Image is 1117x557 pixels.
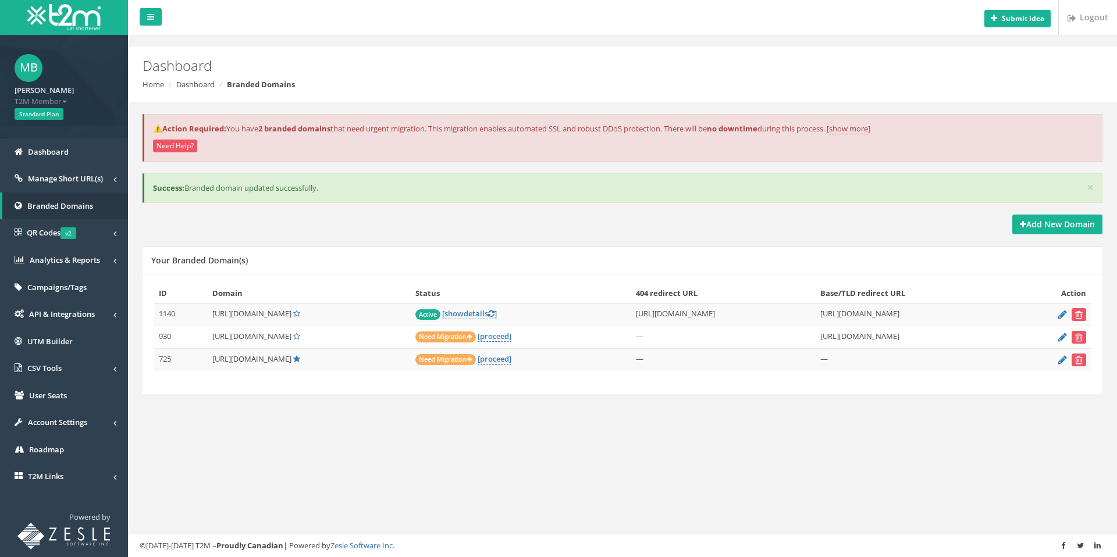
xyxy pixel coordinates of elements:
td: — [816,349,1013,372]
span: Campaigns/Tags [27,282,87,292]
strong: no downtime [707,123,757,134]
td: — [631,326,816,349]
a: Zesle Software Inc. [330,540,394,551]
span: show [444,308,464,319]
strong: 2 branded domains [258,123,330,134]
th: Status [411,283,631,304]
th: Action [1013,283,1091,304]
span: v2 [61,227,76,239]
b: Success: [153,183,184,193]
td: [URL][DOMAIN_NAME] [816,304,1013,326]
th: Base/TLD redirect URL [816,283,1013,304]
a: Default [293,354,300,364]
a: [proceed] [478,331,511,342]
a: Set Default [293,331,300,341]
span: Powered by [69,512,111,522]
button: Submit idea [984,10,1051,27]
a: Dashboard [176,79,215,90]
span: [URL][DOMAIN_NAME] [212,308,291,319]
button: × [1087,181,1094,194]
td: 725 [154,349,208,372]
span: T2M Links [28,471,63,481]
span: Need Migration [415,331,476,342]
a: Add New Domain [1012,215,1102,234]
strong: Add New Domain [1020,219,1095,230]
strong: [PERSON_NAME] [15,85,74,95]
span: [URL][DOMAIN_NAME] [212,354,291,364]
strong: Proudly Canadian [216,540,283,551]
td: 1140 [154,304,208,326]
span: Manage Short URL(s) [28,173,103,184]
div: Branded domain updated successfully. [143,173,1102,203]
span: Need Migration [415,354,476,365]
th: Domain [208,283,411,304]
span: User Seats [29,390,67,401]
span: T2M Member [15,96,113,107]
h5: Your Branded Domain(s) [151,256,248,265]
strong: Branded Domains [227,79,295,90]
p: You have that need urgent migration. This migration enables automated SSL and robust DDoS protect... [153,123,1093,134]
a: [PERSON_NAME] T2M Member [15,82,113,106]
a: [proceed] [478,354,511,365]
a: Home [143,79,164,90]
span: Dashboard [28,147,69,157]
span: MB [15,54,42,82]
span: API & Integrations [29,309,95,319]
img: T2M [27,4,101,30]
h2: Dashboard [143,58,940,73]
span: UTM Builder [27,336,73,347]
b: Submit idea [1002,13,1044,23]
span: Standard Plan [15,108,63,120]
img: T2M URL Shortener powered by Zesle Software Inc. [17,523,111,549]
span: Branded Domains [27,201,93,211]
td: [URL][DOMAIN_NAME] [816,326,1013,349]
span: Analytics & Reports [30,255,100,265]
th: ID [154,283,208,304]
span: CSV Tools [27,363,62,373]
div: ©[DATE]-[DATE] T2M – | Powered by [140,540,1105,551]
button: Need Help? [153,140,197,152]
span: [URL][DOMAIN_NAME] [212,331,291,341]
a: [showdetails] [442,308,497,319]
a: Set Default [293,308,300,319]
span: QR Codes [27,227,76,238]
span: Account Settings [28,417,87,427]
span: Roadmap [29,444,64,455]
td: [URL][DOMAIN_NAME] [631,304,816,326]
td: 930 [154,326,208,349]
th: 404 redirect URL [631,283,816,304]
span: Active [415,309,440,320]
a: show more [829,123,868,134]
strong: ⚠️Action Required: [153,123,226,134]
td: — [631,349,816,372]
